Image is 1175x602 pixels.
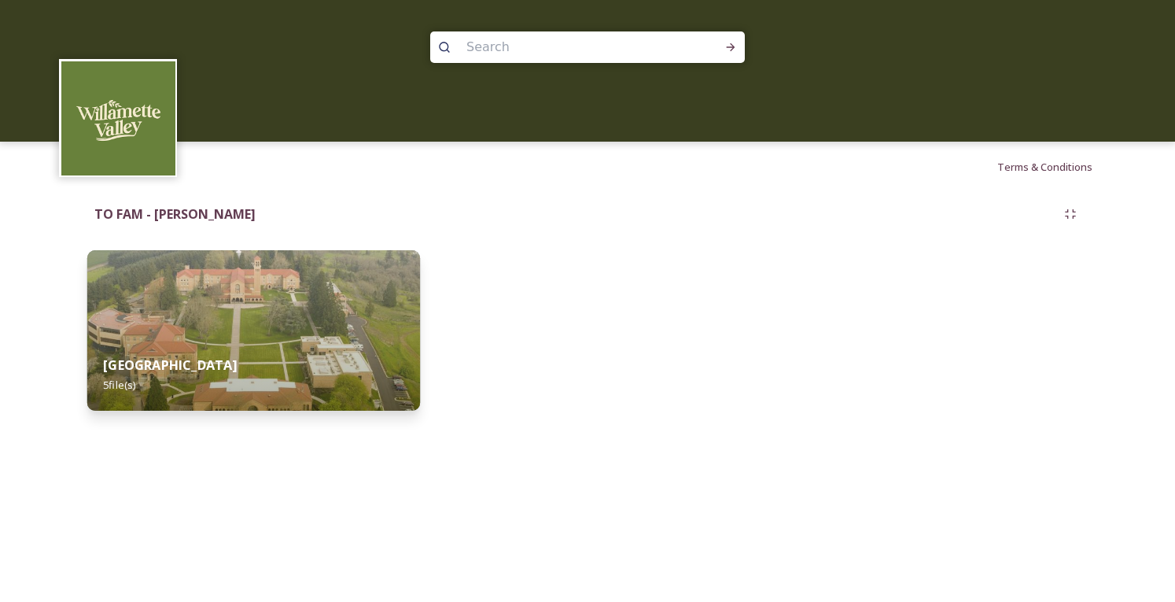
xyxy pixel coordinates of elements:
span: Terms & Conditions [997,160,1092,174]
span: 5 file(s) [103,378,135,392]
a: Terms & Conditions [997,157,1116,176]
img: images.png [61,61,175,175]
input: Search [459,30,674,65]
img: 68876016-6148-48c3-b022-448ec9572c58.jpg [87,250,420,411]
strong: [GEOGRAPHIC_DATA] [103,356,237,374]
strong: TO FAM - [PERSON_NAME] [94,205,256,223]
